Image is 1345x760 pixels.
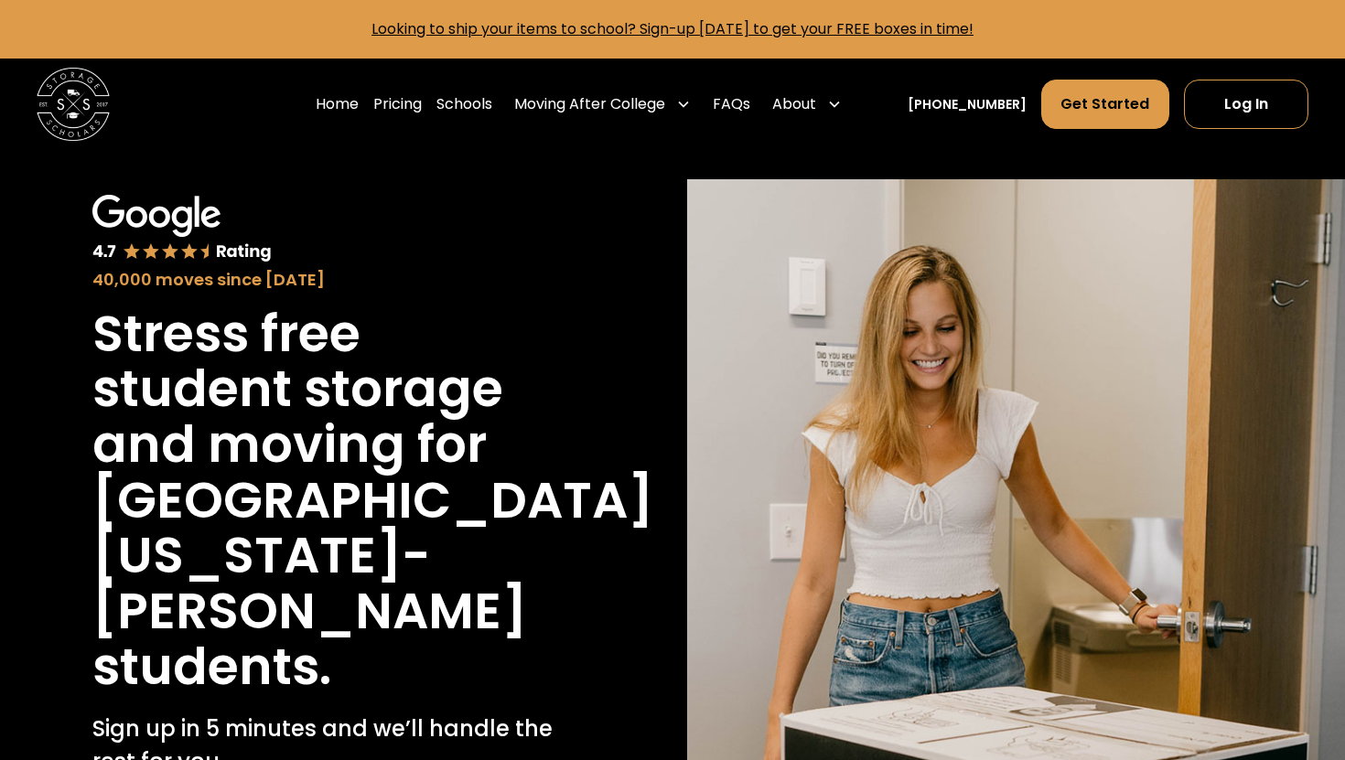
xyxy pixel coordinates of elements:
h1: Stress free student storage and moving for [92,306,566,473]
div: About [772,93,816,115]
div: Moving After College [514,93,665,115]
div: 40,000 moves since [DATE] [92,267,566,292]
a: Schools [436,79,492,130]
a: Home [316,79,359,130]
img: Google 4.7 star rating [92,195,273,263]
img: Storage Scholars main logo [37,68,110,141]
a: Looking to ship your items to school? Sign-up [DATE] to get your FREE boxes in time! [371,18,974,39]
h1: [GEOGRAPHIC_DATA][US_STATE]-[PERSON_NAME] [92,473,653,639]
a: Get Started [1041,80,1168,129]
a: Log In [1184,80,1308,129]
a: [PHONE_NUMBER] [908,95,1027,114]
a: Pricing [373,79,422,130]
h1: students. [92,639,331,695]
a: FAQs [713,79,750,130]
